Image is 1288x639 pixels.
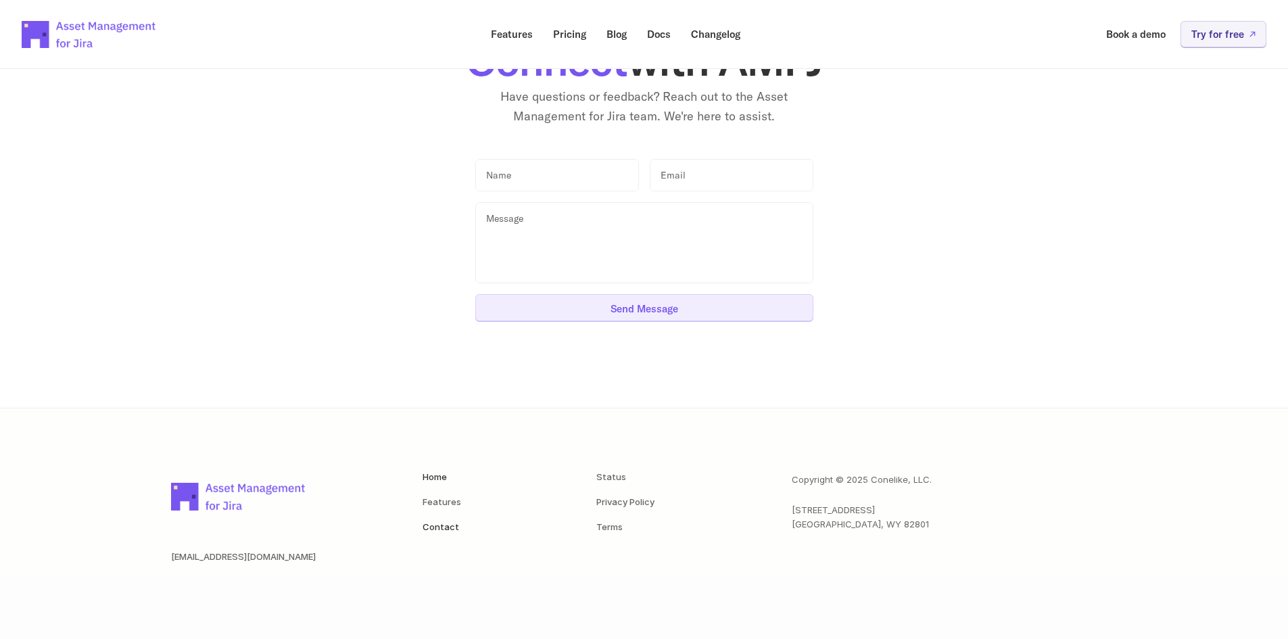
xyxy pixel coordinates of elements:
[544,21,596,47] a: Pricing
[423,496,461,507] a: Features
[475,87,813,126] p: Have questions or feedback? Reach out to the Asset Management for Jira team. We're here to assist.
[647,29,671,39] p: Docs
[475,294,813,321] button: Send Message
[792,504,875,515] span: [STREET_ADDRESS]
[611,304,678,314] p: Send Message
[1097,21,1175,47] a: Book a demo
[691,29,740,39] p: Changelog
[1191,29,1244,39] p: Try for free
[1180,21,1266,47] a: Try for free
[792,519,929,529] span: [GEOGRAPHIC_DATA], WY 82801
[374,39,915,82] h1: with AMFJ
[423,471,447,482] a: Home
[491,29,533,39] p: Features
[481,21,542,47] a: Features
[606,29,627,39] p: Blog
[1106,29,1166,39] p: Book a demo
[638,21,680,47] a: Docs
[792,473,932,487] p: Copyright © 2025 Conelike, LLC.
[596,521,623,532] a: Terms
[650,159,813,192] input: Email
[423,521,459,532] a: Contact
[682,21,750,47] a: Changelog
[553,29,586,39] p: Pricing
[171,551,316,562] a: [EMAIL_ADDRESS][DOMAIN_NAME]
[596,496,654,507] a: Privacy Policy
[597,21,636,47] a: Blog
[596,471,626,482] a: Status
[475,159,639,192] input: Name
